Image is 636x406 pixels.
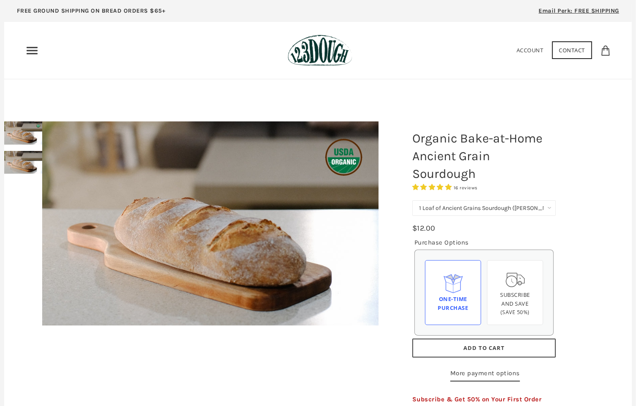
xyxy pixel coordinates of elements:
[17,6,166,16] p: FREE GROUND SHIPPING ON BREAD ORDERS $65+
[501,309,530,316] span: (Save 50%)
[552,41,593,59] a: Contact
[539,7,620,14] span: Email Perk: FREE SHIPPING
[406,125,562,187] h1: Organic Bake-at-Home Ancient Grain Sourdough
[288,35,352,66] img: 123Dough Bakery
[414,237,469,247] legend: Purchase Options
[4,4,179,22] a: FREE GROUND SHIPPING ON BREAD ORDERS $65+
[25,44,39,57] nav: Primary
[42,121,379,325] img: Organic Bake-at-Home Ancient Grain Sourdough
[412,339,556,358] button: Add to Cart
[412,395,542,403] span: Subscribe & Get 50% on Your First Order
[454,185,478,191] span: 16 reviews
[517,46,544,54] a: Account
[526,4,632,22] a: Email Perk: FREE SHIPPING
[412,183,454,191] span: 4.75 stars
[4,121,42,145] img: Organic Bake-at-Home Ancient Grain Sourdough
[4,151,42,174] img: Organic Bake-at-Home Ancient Grain Sourdough
[500,291,530,307] span: Subscribe and save
[412,222,436,234] div: $12.00
[450,368,520,382] a: More payment options
[432,295,474,312] div: One-time Purchase
[463,344,505,352] span: Add to Cart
